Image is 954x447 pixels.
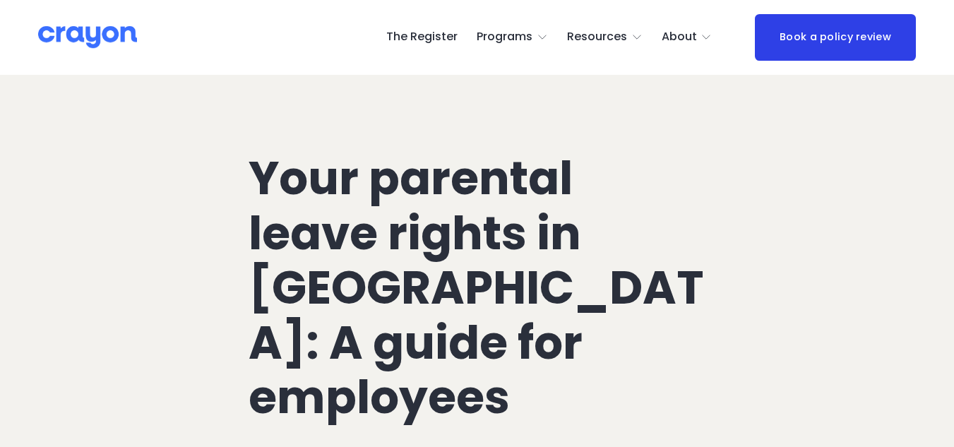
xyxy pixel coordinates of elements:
a: folder dropdown [662,26,712,49]
span: Programs [477,27,532,47]
a: Book a policy review [755,14,916,60]
span: Resources [567,27,627,47]
a: The Register [386,26,458,49]
a: folder dropdown [567,26,643,49]
span: About [662,27,697,47]
a: folder dropdown [477,26,548,49]
h1: Your parental leave rights in [GEOGRAPHIC_DATA]: A guide for employees [249,151,705,425]
img: Crayon [38,25,137,49]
